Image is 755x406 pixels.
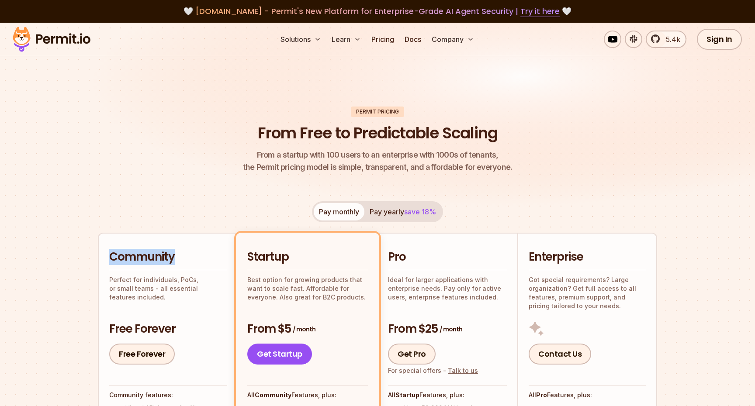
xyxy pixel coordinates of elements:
[448,367,478,374] a: Talk to us
[388,321,507,337] h3: From $25
[109,321,227,337] h3: Free Forever
[243,149,512,173] p: the Permit pricing model is simple, transparent, and affordable for everyone.
[388,391,507,399] h4: All Features, plus:
[404,207,436,216] span: save 18%
[388,344,436,365] a: Get Pro
[109,275,227,302] p: Perfect for individuals, PoCs, or small teams - all essential features included.
[395,391,419,399] strong: Startup
[258,122,498,144] h1: From Free to Predictable Scaling
[247,275,368,302] p: Best option for growing products that want to scale fast. Affordable for everyone. Also great for...
[388,275,507,302] p: Ideal for larger applications with enterprise needs. Pay only for active users, enterprise featur...
[247,249,368,265] h2: Startup
[529,275,646,310] p: Got special requirements? Large organization? Get full access to all features, premium support, a...
[247,321,368,337] h3: From $5
[401,31,425,48] a: Docs
[520,6,560,17] a: Try it here
[243,149,512,161] span: From a startup with 100 users to an enterprise with 1000s of tenants,
[529,391,646,399] h4: All Features, plus:
[21,5,734,17] div: 🤍 🤍
[328,31,364,48] button: Learn
[293,325,315,334] span: / month
[536,391,547,399] strong: Pro
[277,31,325,48] button: Solutions
[247,391,368,399] h4: All Features, plus:
[388,366,478,375] div: For special offers -
[388,249,507,265] h2: Pro
[440,325,462,334] span: / month
[697,29,742,50] a: Sign In
[646,31,686,48] a: 5.4k
[195,6,560,17] span: [DOMAIN_NAME] - Permit's New Platform for Enterprise-Grade AI Agent Security |
[529,249,646,265] h2: Enterprise
[351,107,404,117] div: Permit Pricing
[255,391,291,399] strong: Community
[368,31,398,48] a: Pricing
[661,34,680,45] span: 5.4k
[364,203,441,220] button: Pay yearlysave 18%
[9,24,94,54] img: Permit logo
[109,249,227,265] h2: Community
[428,31,478,48] button: Company
[109,391,227,399] h4: Community features:
[247,344,312,365] a: Get Startup
[529,344,591,365] a: Contact Us
[109,344,175,365] a: Free Forever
